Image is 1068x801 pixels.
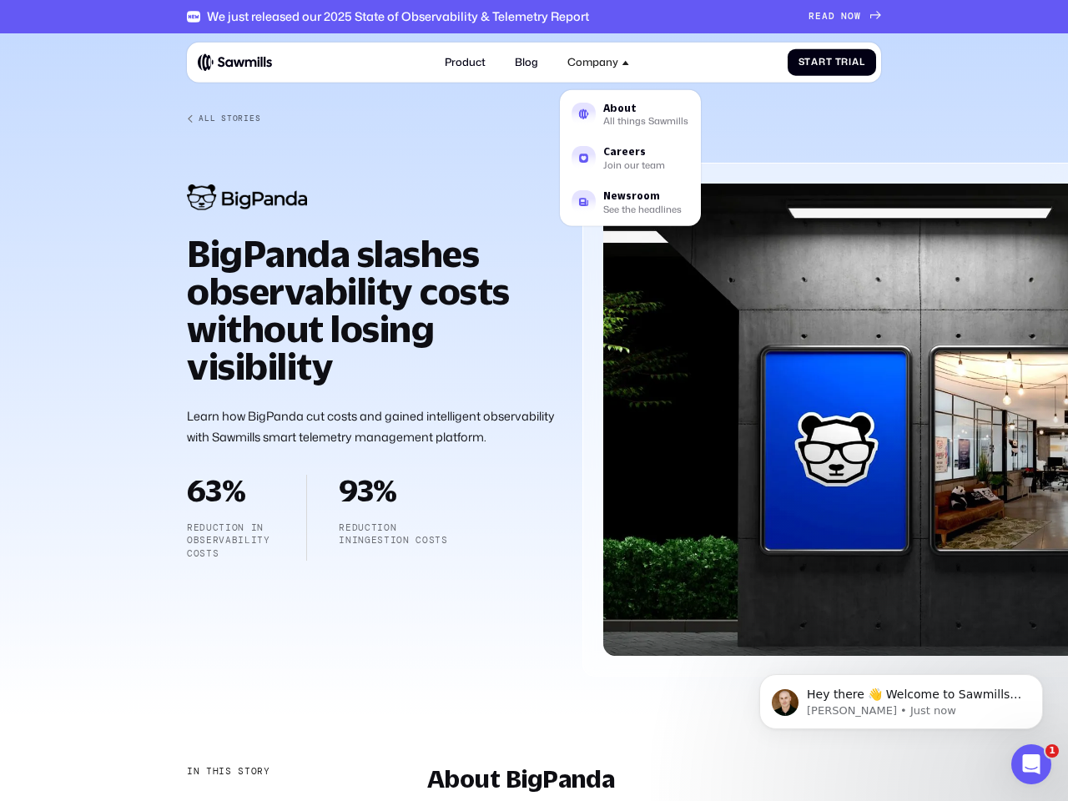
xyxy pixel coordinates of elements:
[603,191,682,201] div: Newsroom
[1045,744,1059,758] span: 1
[1011,744,1051,784] iframe: Intercom live chat
[187,234,557,385] h1: BigPanda slashes observability costs without losing visibility
[829,11,835,22] span: D
[187,521,275,561] p: Reduction in observability costs
[849,57,852,68] span: i
[841,11,848,22] span: N
[339,475,448,505] h2: 93%
[563,182,697,222] a: NewsroomSee the headlines
[560,77,701,226] nav: Company
[815,11,822,22] span: E
[798,57,805,68] span: S
[603,160,665,169] div: Join our team
[603,117,688,125] div: All things Sawmills
[819,57,826,68] span: r
[822,11,829,22] span: A
[809,11,815,22] span: R
[603,147,665,157] div: Careers
[734,639,1068,756] iframe: Intercom notifications message
[339,521,448,547] p: reduction iningestion costs
[187,406,557,449] p: Learn how BigPanda cut costs and gained intelligent observability with Sawmills smart telemetry m...
[841,57,849,68] span: r
[835,57,842,68] span: T
[187,475,275,505] h2: 63%
[567,56,618,68] div: Company
[199,113,260,123] div: All Stories
[804,57,811,68] span: t
[560,48,637,77] div: Company
[436,48,493,77] a: Product
[859,57,865,68] span: l
[603,204,682,213] div: See the headlines
[788,48,876,76] a: StartTrial
[563,138,697,178] a: CareersJoin our team
[811,57,819,68] span: a
[603,103,688,113] div: About
[563,94,697,134] a: AboutAll things Sawmills
[826,57,833,68] span: t
[427,765,881,792] h2: About BigPanda
[848,11,854,22] span: O
[187,113,881,123] a: All Stories
[187,765,270,778] div: In this story
[852,57,859,68] span: a
[854,11,861,22] span: W
[207,9,589,23] div: We just released our 2025 State of Observability & Telemetry Report
[809,11,881,22] a: READNOW
[506,48,546,77] a: Blog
